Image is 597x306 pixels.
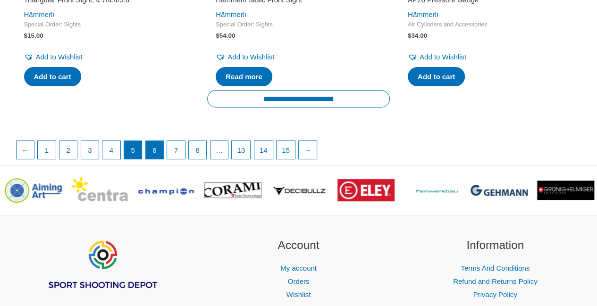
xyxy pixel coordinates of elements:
nav: Information [409,262,582,301]
span: Special Order: Sights [24,21,190,29]
bdi: 15.00 [24,32,43,39]
a: Page 6 [146,141,164,159]
span: Add to Wishlist [36,53,83,61]
a: Wishlist [286,290,311,298]
aside: Footer Widget 2 [212,237,385,301]
a: Hämmerli [216,10,246,18]
span: $ [216,32,219,39]
a: Orders [288,277,310,285]
h2: Information [409,237,582,254]
a: Page 2 [59,141,77,159]
aside: Footer Widget 3 [409,237,582,301]
a: Page 1 [38,141,56,159]
a: Privacy Policy [473,290,517,298]
a: Add to Wishlist [24,50,83,64]
nav: Account [212,262,385,301]
a: Page 4 [102,141,120,159]
a: Add to Wishlist [216,50,274,64]
h2: Account [212,237,385,254]
span: Air Cylinders and Accessories [408,21,573,29]
a: ← [17,141,34,159]
a: Hämmerli [24,10,54,18]
bdi: 54.00 [216,32,235,39]
span: $ [408,32,412,39]
a: Terms And Conditions [461,264,530,272]
a: My account [280,264,317,272]
img: brand logo [337,179,395,201]
a: Read more about “Hammerli Basic Front Sight” [216,67,272,87]
a: Page 8 [189,141,207,159]
span: Page 5 [124,141,142,159]
a: Page 13 [232,141,250,159]
span: $ [24,32,28,39]
a: Refund and Returns Policy [453,277,537,285]
a: Page 3 [81,141,99,159]
bdi: 34.00 [408,32,427,39]
span: Add to Wishlist [420,53,466,61]
span: Special Order: Sights [216,21,381,29]
a: Page 7 [167,141,185,159]
a: → [299,141,317,159]
a: Add to cart: “AP20 Pressure Gauge” [408,67,465,87]
span: … [210,141,228,159]
a: Page 15 [277,141,295,159]
a: Hämmerli [408,10,438,18]
nav: Product Pagination [16,141,582,164]
span: Add to Wishlist [227,53,274,61]
a: Add to Wishlist [408,50,466,64]
a: Page 14 [254,141,273,159]
a: Add to cart: “Triangular Front Sight, 4.7/4.4/3.8” [24,67,81,87]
